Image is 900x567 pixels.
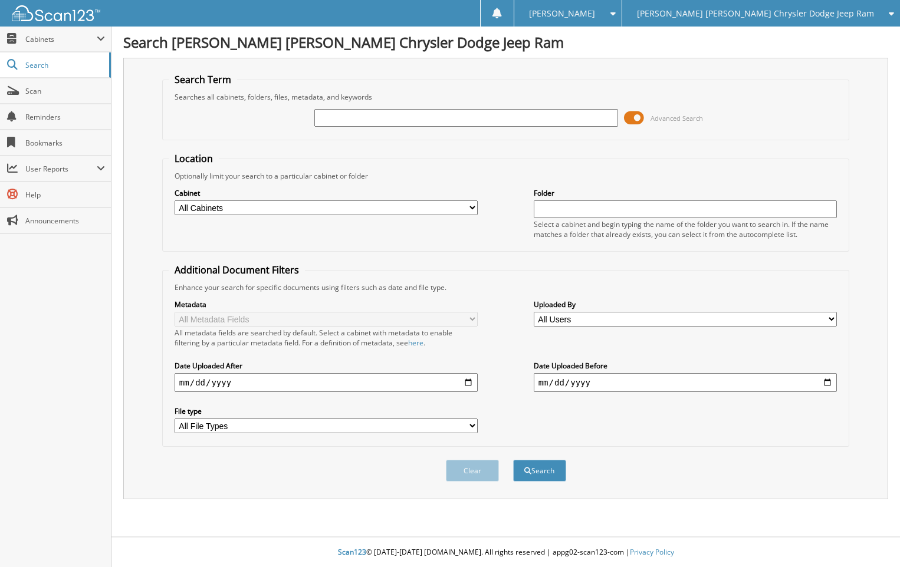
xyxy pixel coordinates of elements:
[841,510,900,567] iframe: Chat Widget
[25,190,105,200] span: Help
[25,216,105,226] span: Announcements
[175,361,478,371] label: Date Uploaded After
[169,171,843,181] div: Optionally limit your search to a particular cabinet or folder
[529,10,595,17] span: [PERSON_NAME]
[169,263,305,276] legend: Additional Document Filters
[534,219,837,239] div: Select a cabinet and begin typing the name of the folder you want to search in. If the name match...
[513,460,566,482] button: Search
[25,86,105,96] span: Scan
[175,188,478,198] label: Cabinet
[408,338,423,348] a: here
[338,547,366,557] span: Scan123
[175,328,478,348] div: All metadata fields are searched by default. Select a cabinet with metadata to enable filtering b...
[534,373,837,392] input: end
[169,152,219,165] legend: Location
[534,299,837,309] label: Uploaded By
[25,60,103,70] span: Search
[175,299,478,309] label: Metadata
[534,188,837,198] label: Folder
[175,406,478,416] label: File type
[25,164,97,174] span: User Reports
[25,112,105,122] span: Reminders
[169,73,237,86] legend: Search Term
[25,138,105,148] span: Bookmarks
[25,34,97,44] span: Cabinets
[175,373,478,392] input: start
[169,282,843,292] div: Enhance your search for specific documents using filters such as date and file type.
[446,460,499,482] button: Clear
[169,92,843,102] div: Searches all cabinets, folders, files, metadata, and keywords
[123,32,888,52] h1: Search [PERSON_NAME] [PERSON_NAME] Chrysler Dodge Jeep Ram
[111,538,900,567] div: © [DATE]-[DATE] [DOMAIN_NAME]. All rights reserved | appg02-scan123-com |
[534,361,837,371] label: Date Uploaded Before
[637,10,874,17] span: [PERSON_NAME] [PERSON_NAME] Chrysler Dodge Jeep Ram
[630,547,674,557] a: Privacy Policy
[12,5,100,21] img: scan123-logo-white.svg
[651,114,703,123] span: Advanced Search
